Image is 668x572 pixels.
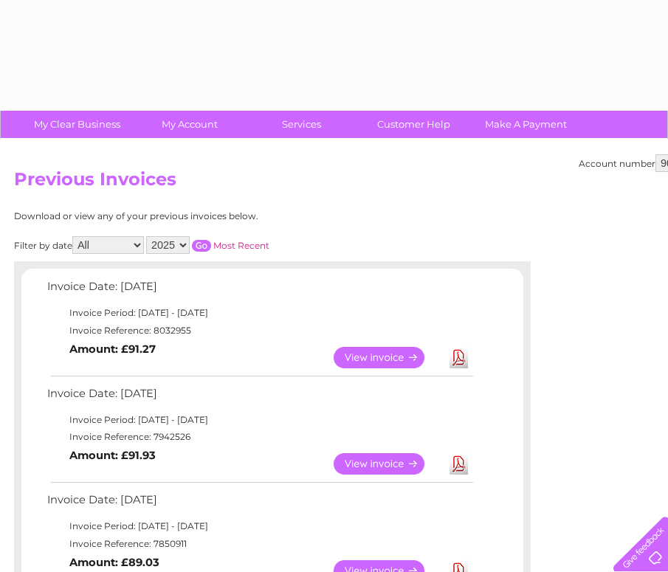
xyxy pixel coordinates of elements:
[450,453,468,475] a: Download
[450,347,468,368] a: Download
[241,111,362,138] a: Services
[128,111,250,138] a: My Account
[465,111,587,138] a: Make A Payment
[44,428,475,446] td: Invoice Reference: 7942526
[44,517,475,535] td: Invoice Period: [DATE] - [DATE]
[69,556,159,569] b: Amount: £89.03
[353,111,475,138] a: Customer Help
[334,347,442,368] a: View
[213,240,269,251] a: Most Recent
[14,211,402,221] div: Download or view any of your previous invoices below.
[44,535,475,553] td: Invoice Reference: 7850911
[44,322,475,340] td: Invoice Reference: 8032955
[44,490,475,517] td: Invoice Date: [DATE]
[16,111,138,138] a: My Clear Business
[44,304,475,322] td: Invoice Period: [DATE] - [DATE]
[334,453,442,475] a: View
[14,236,402,254] div: Filter by date
[44,411,475,429] td: Invoice Period: [DATE] - [DATE]
[69,449,156,462] b: Amount: £91.93
[44,277,475,304] td: Invoice Date: [DATE]
[69,342,156,356] b: Amount: £91.27
[44,384,475,411] td: Invoice Date: [DATE]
